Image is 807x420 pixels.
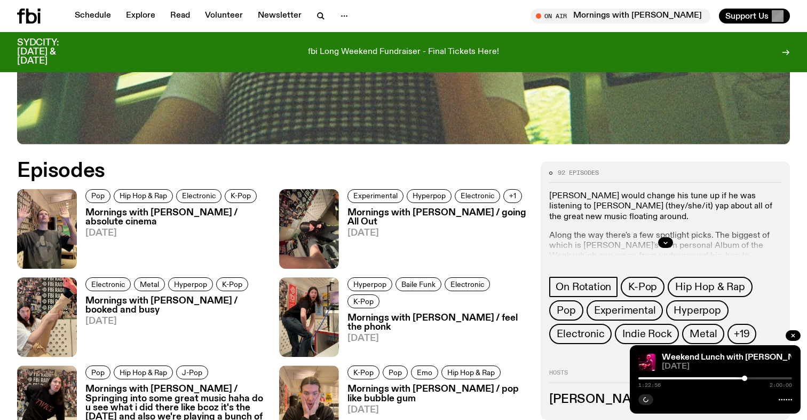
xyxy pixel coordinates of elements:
a: Electronic [85,277,131,291]
span: Pop [389,369,402,377]
span: Hip Hop & Rap [675,281,745,293]
a: K-Pop [347,294,379,308]
span: K-Pop [353,297,374,305]
span: Baile Funk [401,280,436,288]
p: fbi Long Weekend Fundraiser - Final Tickets Here! [308,48,499,57]
a: Electronic [445,277,490,291]
span: Metal [690,328,717,340]
a: Experimental [347,189,403,203]
a: Emo [411,365,438,379]
span: [DATE] [85,229,266,238]
span: [DATE] [347,229,528,238]
a: Mornings with [PERSON_NAME] / feel the phonk[DATE] [339,314,528,357]
span: Electronic [450,280,484,288]
a: Electronic [455,189,500,203]
a: Hip Hop & Rap [441,365,501,379]
span: Hyperpop [174,280,207,288]
span: J-Pop [182,369,202,377]
a: Newsletter [251,9,308,24]
a: K-Pop [216,277,248,291]
span: Hyperpop [674,305,721,316]
span: +1 [509,192,516,200]
a: Pop [85,365,110,379]
span: Hyperpop [413,192,446,200]
a: Experimental [587,300,663,321]
a: Electronic [549,324,612,344]
span: Hip Hop & Rap [447,369,495,377]
span: Hip Hop & Rap [120,192,167,200]
span: [DATE] [347,406,528,415]
img: A photo of Jim in the fbi studio sitting on a chair and awkwardly holding their leg in the air, s... [17,277,77,357]
a: Indie Rock [615,324,679,344]
button: On AirMornings with [PERSON_NAME] [531,9,710,24]
span: Electronic [461,192,494,200]
a: Explore [120,9,162,24]
span: Pop [557,305,575,316]
button: +1 [503,189,522,203]
img: Jim in the fbi studio, holding their hands up beside their head. [17,189,77,269]
span: [DATE] [347,334,528,343]
span: Pop [91,369,105,377]
button: Support Us [719,9,790,24]
a: Hip Hop & Rap [114,365,173,379]
button: +19 [727,324,756,344]
a: Hyperpop [347,277,392,291]
a: Hyperpop [168,277,213,291]
span: Electronic [91,280,125,288]
span: K-Pop [231,192,251,200]
img: A pink hued photograph of Jake Amy playing keys [638,354,655,371]
span: [DATE] [85,317,266,326]
span: Metal [140,280,159,288]
span: K-Pop [222,280,242,288]
span: 2:00:00 [770,383,792,388]
a: Baile Funk [395,277,441,291]
a: Read [164,9,196,24]
a: Pop [85,189,110,203]
a: K-Pop [347,365,379,379]
a: On Rotation [549,277,618,297]
span: Indie Rock [622,328,671,340]
a: Volunteer [199,9,249,24]
a: Hyperpop [666,300,728,321]
span: Electronic [182,192,216,200]
a: Schedule [68,9,117,24]
p: [PERSON_NAME] would change his tune up if he was listening to [PERSON_NAME] (they/she/it) yap abo... [549,191,781,222]
a: Hip Hop & Rap [668,277,752,297]
a: Pop [383,365,408,379]
a: K-Pop [621,277,664,297]
a: Pop [549,300,583,321]
a: J-Pop [176,365,208,379]
span: Pop [91,192,105,200]
span: Experimental [353,192,398,200]
span: Experimental [594,305,656,316]
span: K-Pop [628,281,657,293]
h3: Mornings with [PERSON_NAME] / going All Out [347,208,528,227]
a: Hyperpop [407,189,452,203]
h3: SYDCITY: [DATE] & [DATE] [17,38,85,66]
h2: Episodes [17,161,528,181]
span: +19 [734,328,749,340]
h3: [PERSON_NAME] [549,394,781,406]
span: 92 episodes [558,170,599,176]
a: Mornings with [PERSON_NAME] / absolute cinema[DATE] [77,208,266,269]
h2: Hosts [549,370,781,383]
span: Hip Hop & Rap [120,369,167,377]
h3: Mornings with [PERSON_NAME] / absolute cinema [85,208,266,227]
h3: Mornings with [PERSON_NAME] / booked and busy [85,297,266,315]
a: Mornings with [PERSON_NAME] / going All Out[DATE] [339,208,528,269]
a: Electronic [176,189,221,203]
a: Metal [134,277,165,291]
h3: Mornings with [PERSON_NAME] / feel the phonk [347,314,528,332]
img: An action shot of Jim throwing their ass back in the fbi studio. Their ass looks perfectly shaped... [279,277,339,357]
h3: Mornings with [PERSON_NAME] / pop like bubble gum [347,385,528,403]
span: 1:22:56 [638,383,661,388]
span: Emo [417,369,432,377]
a: Metal [682,324,724,344]
a: Mornings with [PERSON_NAME] / booked and busy[DATE] [77,297,266,357]
span: [DATE] [662,363,792,371]
a: Hip Hop & Rap [114,189,173,203]
span: K-Pop [353,369,374,377]
img: A 0.5x selfie taken from above of Jim in the studio holding up a peace sign. [279,189,339,269]
span: On Rotation [556,281,611,293]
